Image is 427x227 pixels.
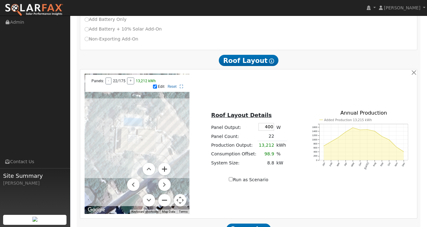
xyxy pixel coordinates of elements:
text: 1400 [312,130,317,133]
text: Mar [336,162,341,167]
button: Zoom out [158,194,171,206]
span: Roof Layout [219,55,278,66]
button: - [106,78,111,84]
input: Non-Exporting Add-On [85,37,89,41]
td: 98.9 [258,150,275,158]
td: W [275,122,287,132]
img: SolarFax [5,3,63,17]
text: Nov [394,162,399,167]
circle: onclick="" [323,145,324,146]
text: May [351,162,355,167]
input: Run as Scenario [229,177,233,181]
circle: onclick="" [374,131,375,132]
text: Jan [321,162,326,167]
text: Apr [343,162,347,167]
text: Sep [380,162,384,167]
span: 13,212 kWh [136,79,156,83]
text: Annual Production [340,110,387,116]
img: Google [86,206,107,214]
circle: onclick="" [338,137,339,138]
label: Add Battery + 10% Solar Add-On [85,26,162,32]
span: [PERSON_NAME] [384,5,420,10]
text: 1000 [312,138,317,141]
circle: onclick="" [367,129,368,130]
text: [DATE] [364,162,369,170]
text: Feb [329,162,333,167]
td: Consumption Offset: [210,150,258,158]
button: Move down [143,194,155,206]
text: 400 [313,150,317,153]
input: Add Battery + 10% Solar Add-On [85,27,89,31]
a: Open this area in Google Maps (opens a new window) [86,206,107,214]
label: Run as Scenario [229,177,268,183]
text: Jun [358,162,362,167]
circle: onclick="" [360,130,361,130]
td: 8.8 [258,158,275,167]
td: kWh [275,141,287,150]
circle: onclick="" [389,139,390,140]
span: Panels: [91,79,104,83]
text: Aug [372,162,377,167]
td: Panel Output: [210,122,258,132]
circle: onclick="" [403,151,404,152]
a: Terms (opens in new tab) [179,210,188,213]
button: Move left [127,178,140,191]
u: Roof Layout Details [211,112,272,118]
i: Show Help [269,59,274,64]
text: 1600 [312,126,317,129]
text: 0 [316,159,317,162]
a: Full Screen [180,84,183,89]
text: Dec [401,162,406,167]
label: Add Battery Only [85,16,127,23]
button: + [127,78,134,84]
circle: onclick="" [352,127,353,128]
circle: onclick="" [331,141,331,142]
button: Map camera controls [174,194,186,206]
span: Site Summary [3,172,67,180]
td: kW [275,158,287,167]
td: Panel Count: [210,132,258,141]
circle: onclick="" [396,147,397,148]
circle: onclick="" [381,136,382,137]
button: Keyboard shortcuts [131,210,158,214]
button: Move up [143,163,155,175]
circle: onclick="" [345,132,346,133]
text: 200 [313,155,317,158]
input: Add Battery Only [85,17,89,22]
label: Edit [158,84,164,89]
td: Production Output: [210,141,258,150]
text: Oct [387,162,391,166]
button: Map Data [162,210,175,214]
span: 22/175 [113,79,125,83]
text: 1200 [312,134,317,137]
text: 600 [313,146,317,149]
div: [PERSON_NAME] [3,180,67,187]
label: Non-Exporting Add-On [85,36,138,42]
button: Zoom in [158,163,171,175]
td: % [275,150,287,158]
a: Reset [168,84,177,89]
td: 22 [258,132,275,141]
button: Move right [158,178,171,191]
img: retrieve [32,217,37,222]
td: 13,212 [258,141,275,150]
text: 800 [313,142,317,145]
td: System Size: [210,158,258,167]
text: Added Production 13,215 kWh [324,118,372,122]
